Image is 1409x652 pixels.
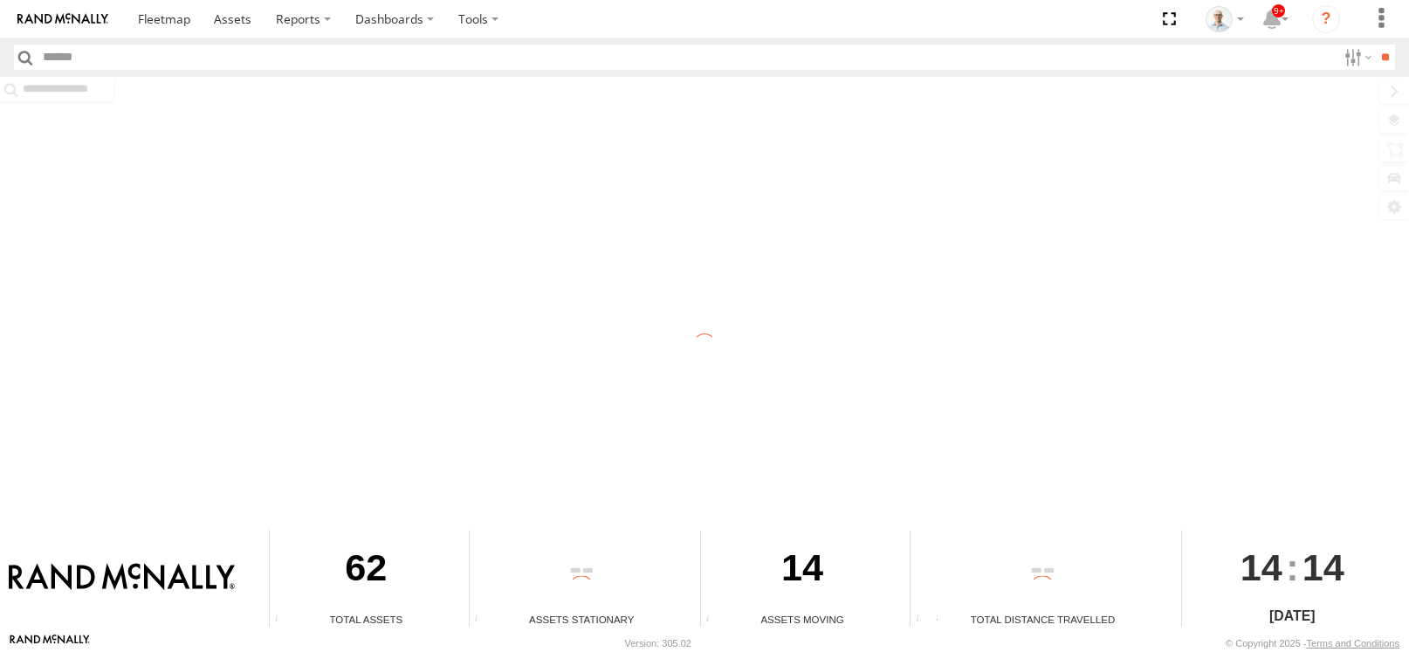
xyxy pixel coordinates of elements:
[1241,530,1282,605] span: 14
[470,614,496,627] div: Total number of assets current stationary.
[701,614,727,627] div: Total number of assets current in transit.
[701,612,904,627] div: Assets Moving
[470,612,694,627] div: Assets Stationary
[1199,6,1250,32] div: Kurt Byers
[701,530,904,612] div: 14
[625,638,691,649] div: Version: 305.02
[270,530,462,612] div: 62
[1337,45,1375,70] label: Search Filter Options
[1312,5,1340,33] i: ?
[1302,530,1344,605] span: 14
[10,635,90,652] a: Visit our Website
[9,563,235,593] img: Rand McNally
[270,614,296,627] div: Total number of Enabled Assets
[1182,606,1403,627] div: [DATE]
[911,612,1174,627] div: Total Distance Travelled
[1226,638,1399,649] div: © Copyright 2025 -
[1307,638,1399,649] a: Terms and Conditions
[270,612,462,627] div: Total Assets
[911,614,937,627] div: Total distance travelled by all assets within specified date range and applied filters
[1182,530,1403,605] div: :
[17,13,108,25] img: rand-logo.svg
